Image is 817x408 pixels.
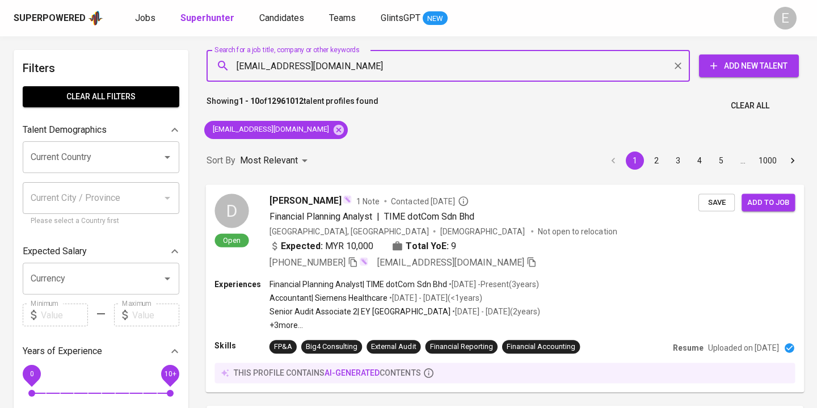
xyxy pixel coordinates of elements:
button: Clear All [726,95,774,116]
button: Add to job [742,194,795,211]
p: Most Relevant [240,154,298,167]
div: Big4 Consulting [306,342,357,352]
a: Candidates [259,11,306,26]
div: [EMAIL_ADDRESS][DOMAIN_NAME] [204,121,348,139]
div: Most Relevant [240,150,311,171]
b: Total YoE: [406,239,448,253]
button: Go to page 5 [712,152,730,170]
span: GlintsGPT [381,12,420,23]
span: 1 Note [356,195,380,207]
a: Jobs [135,11,158,26]
span: Open [218,235,245,245]
p: Financial Planning Analyst | TIME dotCom Sdn Bhd [269,278,447,289]
a: GlintsGPT NEW [381,11,448,26]
button: Add New Talent [699,54,799,77]
span: Clear All filters [32,90,170,104]
button: Go to page 2 [647,152,666,170]
button: Open [159,271,175,287]
a: Superpoweredapp logo [14,10,103,27]
svg: By Malaysia recruiter [458,195,469,207]
div: Years of Experience [23,340,179,363]
span: [PHONE_NUMBER] [269,256,346,267]
span: Financial Planning Analyst [269,211,373,221]
div: [GEOGRAPHIC_DATA], [GEOGRAPHIC_DATA] [269,225,429,237]
div: MYR 10,000 [269,239,374,253]
p: Not open to relocation [538,225,617,237]
button: Clear [670,58,686,74]
span: Contacted [DATE] [391,195,469,207]
div: Superpowered [14,12,86,25]
span: Teams [329,12,356,23]
input: Value [41,304,88,326]
div: Financial Accounting [507,342,575,352]
a: Superhunter [180,11,237,26]
button: Save [698,194,735,211]
p: Please select a Country first [31,216,171,227]
b: 12961012 [267,96,304,106]
div: FP&A [274,342,292,352]
b: Expected: [281,239,323,253]
span: [EMAIL_ADDRESS][DOMAIN_NAME] [377,256,524,267]
span: [PERSON_NAME] [269,194,342,207]
span: Add New Talent [708,59,790,73]
p: Resume [673,342,704,354]
span: Candidates [259,12,304,23]
h6: Filters [23,59,179,77]
span: 9 [451,239,456,253]
button: Clear All filters [23,86,179,107]
p: this profile contains contents [234,367,421,378]
a: Teams [329,11,358,26]
p: Sort By [207,154,235,167]
p: • [DATE] - [DATE] ( 2 years ) [450,306,540,317]
b: Superhunter [180,12,234,23]
div: D [214,194,249,228]
div: … [734,155,752,166]
p: Skills [214,340,269,351]
p: Talent Demographics [23,123,107,137]
img: app logo [88,10,103,27]
p: Experiences [214,278,269,289]
span: TIME dotCom Sdn Bhd [384,211,474,221]
img: magic_wand.svg [359,256,368,266]
span: Save [704,196,729,209]
button: Go to page 3 [669,152,687,170]
p: Accountant | Siemens Healthcare [269,292,388,304]
button: Go to page 4 [690,152,709,170]
div: External Audit [371,342,416,352]
button: page 1 [626,152,644,170]
button: Go to next page [784,152,802,170]
b: 1 - 10 [239,96,259,106]
div: Talent Demographics [23,119,179,141]
span: AI-generated [325,368,380,377]
span: Add to job [747,196,789,209]
p: • [DATE] - [DATE] ( <1 years ) [388,292,482,304]
span: 10+ [164,370,176,378]
button: Open [159,149,175,165]
span: 0 [30,370,33,378]
p: Uploaded on [DATE] [708,342,779,354]
img: magic_wand.svg [343,195,352,204]
input: Value [132,304,179,326]
p: • [DATE] - Present ( 3 years ) [447,278,539,289]
span: [DEMOGRAPHIC_DATA] [440,225,527,237]
p: Years of Experience [23,344,102,358]
div: Expected Salary [23,240,179,263]
div: Financial Reporting [430,342,493,352]
p: Expected Salary [23,245,87,258]
span: Jobs [135,12,155,23]
a: DOpen[PERSON_NAME]1 NoteContacted [DATE]Financial Planning Analyst|TIME dotCom Sdn Bhd[GEOGRAPHIC... [207,185,803,392]
span: Clear All [731,99,769,113]
p: +3 more ... [269,319,540,331]
span: | [377,209,380,223]
span: NEW [423,13,448,24]
p: Senior Audit Associate 2 | EY [GEOGRAPHIC_DATA] [269,306,450,317]
p: Showing of talent profiles found [207,95,378,116]
button: Go to page 1000 [755,152,780,170]
span: [EMAIL_ADDRESS][DOMAIN_NAME] [204,124,336,135]
div: E [774,7,797,30]
nav: pagination navigation [603,152,803,170]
